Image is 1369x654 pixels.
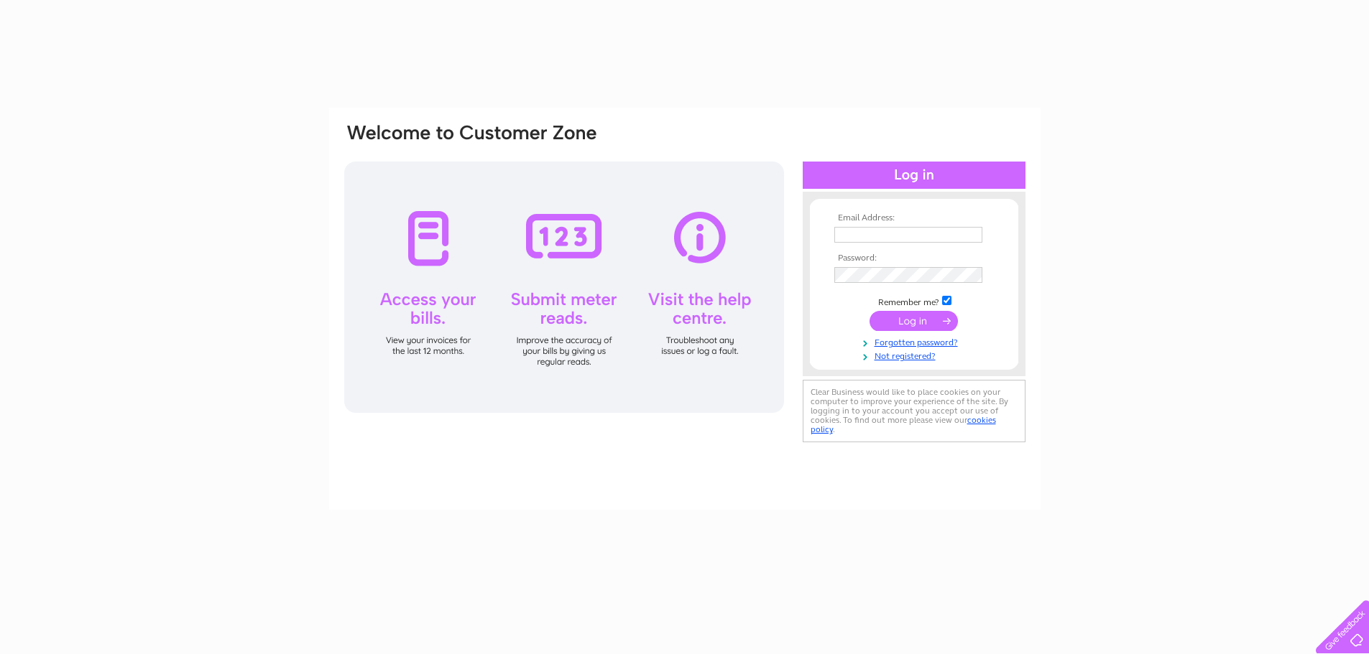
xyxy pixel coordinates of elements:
a: cookies policy [811,415,996,434]
th: Email Address: [831,213,997,223]
th: Password: [831,253,997,263]
a: Forgotten password? [834,335,997,348]
a: Not registered? [834,348,997,362]
div: Clear Business would like to place cookies on your computer to improve your experience of the sit... [803,380,1025,442]
input: Submit [870,311,958,331]
td: Remember me? [831,294,997,308]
